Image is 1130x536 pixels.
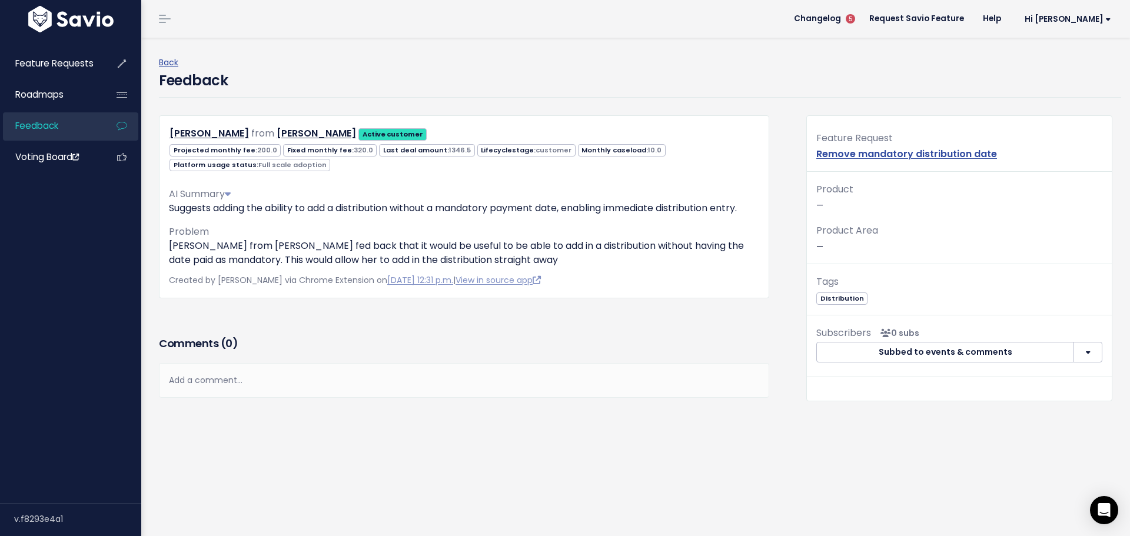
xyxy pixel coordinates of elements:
span: AI Summary [169,187,231,201]
span: Platform usage status: [169,159,330,171]
span: Feedback [15,119,58,132]
span: Monthly caseload: [578,144,666,157]
a: View in source app [456,274,541,286]
a: Back [159,56,178,68]
span: Feature Requests [15,57,94,69]
span: 5 [846,14,855,24]
span: Problem [169,225,209,238]
a: Distribution [816,292,868,304]
span: Lifecyclestage: [477,144,576,157]
span: from [251,126,274,140]
h3: Comments ( ) [159,335,769,352]
div: v.f8293e4a1 [14,504,141,534]
span: Fixed monthly fee: [283,144,377,157]
img: logo-white.9d6f32f41409.svg [25,6,117,32]
span: 320.0 [354,145,373,155]
strong: Active customer [363,129,423,139]
span: Created by [PERSON_NAME] via Chrome Extension on | [169,274,541,286]
span: <p><strong>Subscribers</strong><br><br> No subscribers yet<br> </p> [876,327,919,339]
span: 10.0 [648,145,662,155]
span: Tags [816,275,839,288]
a: [DATE] 12:31 p.m. [387,274,453,286]
a: Help [973,10,1011,28]
p: Suggests adding the ability to add a distribution without a mandatory payment date, enabling imme... [169,201,759,215]
span: Feature Request [816,131,893,145]
div: Add a comment... [159,363,769,398]
span: Hi [PERSON_NAME] [1025,15,1111,24]
span: Last deal amount: [379,144,474,157]
a: Hi [PERSON_NAME] [1011,10,1121,28]
a: Roadmaps [3,81,98,108]
p: — [816,222,1102,254]
span: Projected monthly fee: [169,144,281,157]
p: — [816,181,1102,213]
h4: Feedback [159,70,228,91]
div: Open Intercom Messenger [1090,496,1118,524]
span: Subscribers [816,326,871,339]
a: Feature Requests [3,50,98,77]
span: Roadmaps [15,88,64,101]
span: 0 [225,336,232,351]
a: Request Savio Feature [860,10,973,28]
span: 200.0 [257,145,277,155]
span: 1346.5 [449,145,471,155]
span: Product [816,182,853,196]
span: Product Area [816,224,878,237]
a: Voting Board [3,144,98,171]
a: [PERSON_NAME] [169,126,249,140]
p: [PERSON_NAME] from [PERSON_NAME] fed back that it would be useful to be able to add in a distribu... [169,239,759,267]
span: Full scale adoption [258,160,327,169]
button: Subbed to events & comments [816,342,1074,363]
span: Distribution [816,292,868,305]
span: Voting Board [15,151,79,163]
a: [PERSON_NAME] [277,126,356,140]
a: Remove mandatory distribution date [816,147,997,161]
span: Changelog [794,15,841,23]
a: Feedback [3,112,98,139]
span: customer [536,145,571,155]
